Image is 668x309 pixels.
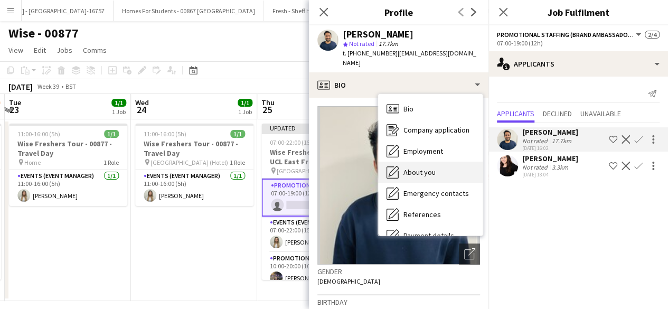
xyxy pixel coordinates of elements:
[349,40,374,48] span: Not rated
[522,154,578,163] div: [PERSON_NAME]
[79,43,111,57] a: Comms
[261,124,380,132] div: Updated
[497,31,643,39] button: Promotional Staffing (Brand Ambassadors)
[270,138,316,146] span: 07:00-22:00 (15h)
[378,98,483,119] div: Bio
[35,82,61,90] span: Week 39
[57,45,72,55] span: Jobs
[580,110,621,117] span: Unavailable
[645,31,660,39] span: 2/4
[378,162,483,183] div: About you
[150,158,228,166] span: [GEOGRAPHIC_DATA] (Hotel)
[317,297,480,307] h3: Birthday
[550,163,570,171] div: 3.3km
[497,39,660,47] div: 07:00-19:00 (12h)
[261,179,380,217] app-card-role: Promotional Staffing (Brand Ambassadors)3A0/107:00-19:00 (12h)
[403,167,436,177] span: About you
[134,104,149,116] span: 24
[9,124,127,206] app-job-card: 11:00-16:00 (5h)1/1Wise Freshers Tour - 00877 - Travel Day Home1 RoleEvents (Event Manager)1/111:...
[8,25,79,41] h1: Wise - 00877
[317,106,480,265] img: Crew avatar or photo
[9,98,21,107] span: Tue
[378,183,483,204] div: Emergency contacts
[34,45,46,55] span: Edit
[4,43,27,57] a: View
[378,225,483,246] div: Payment details
[488,51,668,77] div: Applicants
[65,82,76,90] div: BST
[403,125,469,135] span: Company application
[135,124,253,206] app-job-card: 11:00-16:00 (5h)1/1Wise Freshers Tour - 00877 - Travel Day [GEOGRAPHIC_DATA] (Hotel)1 RoleEvents ...
[7,104,21,116] span: 23
[9,170,127,206] app-card-role: Events (Event Manager)1/111:00-16:00 (5h)[PERSON_NAME]
[230,158,245,166] span: 1 Role
[261,147,380,166] h3: Wise Freshers Tour - 00877 - UCL East Freshers
[403,104,413,114] span: Bio
[378,119,483,141] div: Company application
[238,108,252,116] div: 1 Job
[343,30,413,39] div: [PERSON_NAME]
[264,1,336,21] button: Fresh - Sheff Hallam
[459,244,480,265] div: Open photos pop-in
[497,110,534,117] span: Applicants
[17,130,60,138] span: 11:00-16:00 (5h)
[9,139,127,158] h3: Wise Freshers Tour - 00877 - Travel Day
[114,1,264,21] button: Homes For Students - 00867 [GEOGRAPHIC_DATA]
[378,141,483,162] div: Employment
[522,127,578,137] div: [PERSON_NAME]
[403,231,454,240] span: Payment details
[112,108,126,116] div: 1 Job
[403,146,443,156] span: Employment
[83,45,107,55] span: Comms
[488,5,668,19] h3: Job Fulfilment
[104,158,119,166] span: 1 Role
[104,130,119,138] span: 1/1
[309,5,488,19] h3: Profile
[238,99,252,107] span: 1/1
[261,124,380,280] app-job-card: Updated07:00-22:00 (15h)2/4Wise Freshers Tour - 00877 - UCL East Freshers [GEOGRAPHIC_DATA]4 Role...
[522,145,578,152] div: [DATE] 16:02
[261,98,275,107] span: Thu
[8,45,23,55] span: View
[135,98,149,107] span: Wed
[261,217,380,252] app-card-role: Events (Event Manager)1/107:00-22:00 (15h)[PERSON_NAME]
[30,43,50,57] a: Edit
[403,189,469,198] span: Emergency contacts
[260,104,275,116] span: 25
[144,130,186,138] span: 11:00-16:00 (5h)
[52,43,77,57] a: Jobs
[343,49,398,57] span: t. [PHONE_NUMBER]
[24,158,41,166] span: Home
[309,72,488,98] div: Bio
[522,163,550,171] div: Not rated
[522,137,550,145] div: Not rated
[8,81,33,92] div: [DATE]
[230,130,245,138] span: 1/1
[135,170,253,206] app-card-role: Events (Event Manager)1/111:00-16:00 (5h)[PERSON_NAME]
[522,171,578,178] div: [DATE] 18:04
[377,40,400,48] span: 17.7km
[277,167,335,175] span: [GEOGRAPHIC_DATA]
[111,99,126,107] span: 1/1
[343,49,476,67] span: | [EMAIL_ADDRESS][DOMAIN_NAME]
[378,204,483,225] div: References
[550,137,573,145] div: 17.7km
[403,210,441,219] span: References
[317,267,480,276] h3: Gender
[261,252,380,288] app-card-role: Promotional Staffing (Brand Ambassadors)1/110:00-20:00 (10h)[PERSON_NAME]
[497,31,634,39] span: Promotional Staffing (Brand Ambassadors)
[317,277,380,285] span: [DEMOGRAPHIC_DATA]
[543,110,572,117] span: Declined
[135,139,253,158] h3: Wise Freshers Tour - 00877 - Travel Day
